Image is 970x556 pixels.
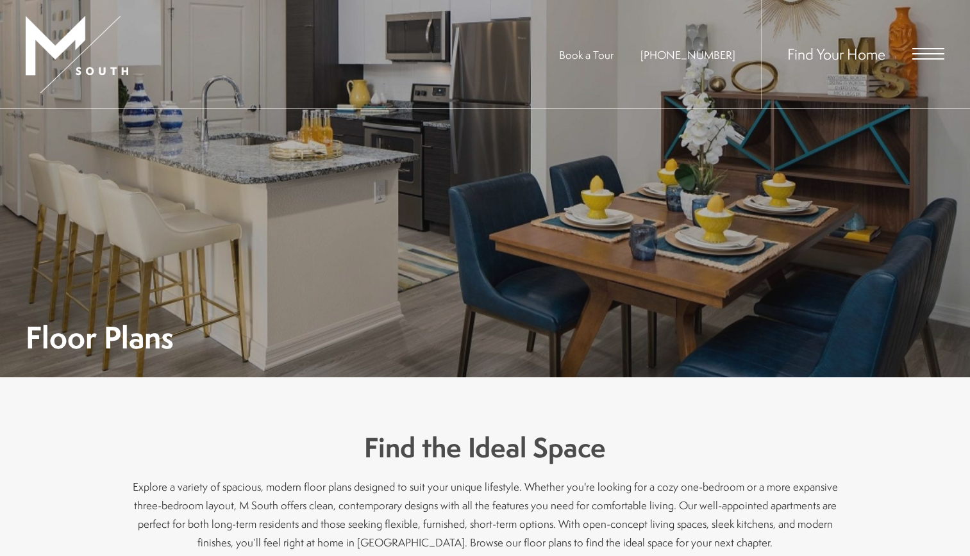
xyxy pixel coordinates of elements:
[26,323,174,352] h1: Floor Plans
[133,477,838,552] p: Explore a variety of spacious, modern floor plans designed to suit your unique lifestyle. Whether...
[787,44,885,64] a: Find Your Home
[640,47,735,62] span: [PHONE_NUMBER]
[559,47,614,62] a: Book a Tour
[912,48,944,60] button: Open Menu
[26,16,128,93] img: MSouth
[640,47,735,62] a: Call Us at 813-570-8014
[133,429,838,467] h3: Find the Ideal Space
